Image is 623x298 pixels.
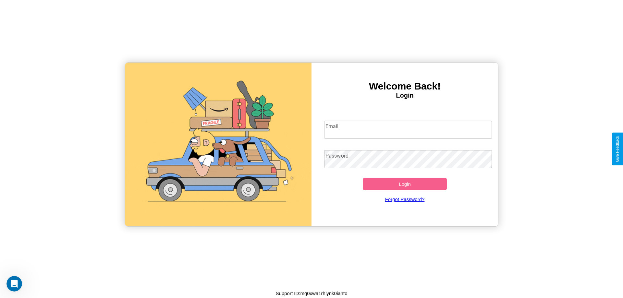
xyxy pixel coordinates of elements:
[311,92,498,99] h4: Login
[321,190,489,209] a: Forgot Password?
[311,81,498,92] h3: Welcome Back!
[6,276,22,292] iframe: Intercom live chat
[363,178,447,190] button: Login
[125,63,311,226] img: gif
[615,136,620,162] div: Give Feedback
[276,289,348,298] p: Support ID: mg0xwa1rhiynk0iahto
